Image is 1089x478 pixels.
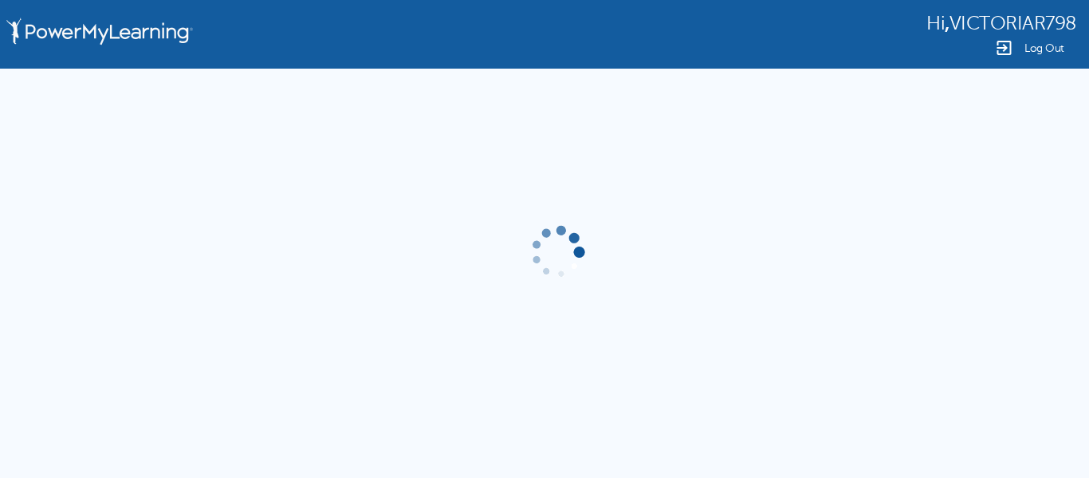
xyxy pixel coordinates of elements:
span: Log Out [1024,42,1064,54]
img: Logout Icon [994,38,1013,57]
img: gif-load2.gif [528,223,587,282]
div: , [926,11,1076,34]
span: VICTORIAR798 [949,13,1076,34]
span: Hi [926,13,945,34]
